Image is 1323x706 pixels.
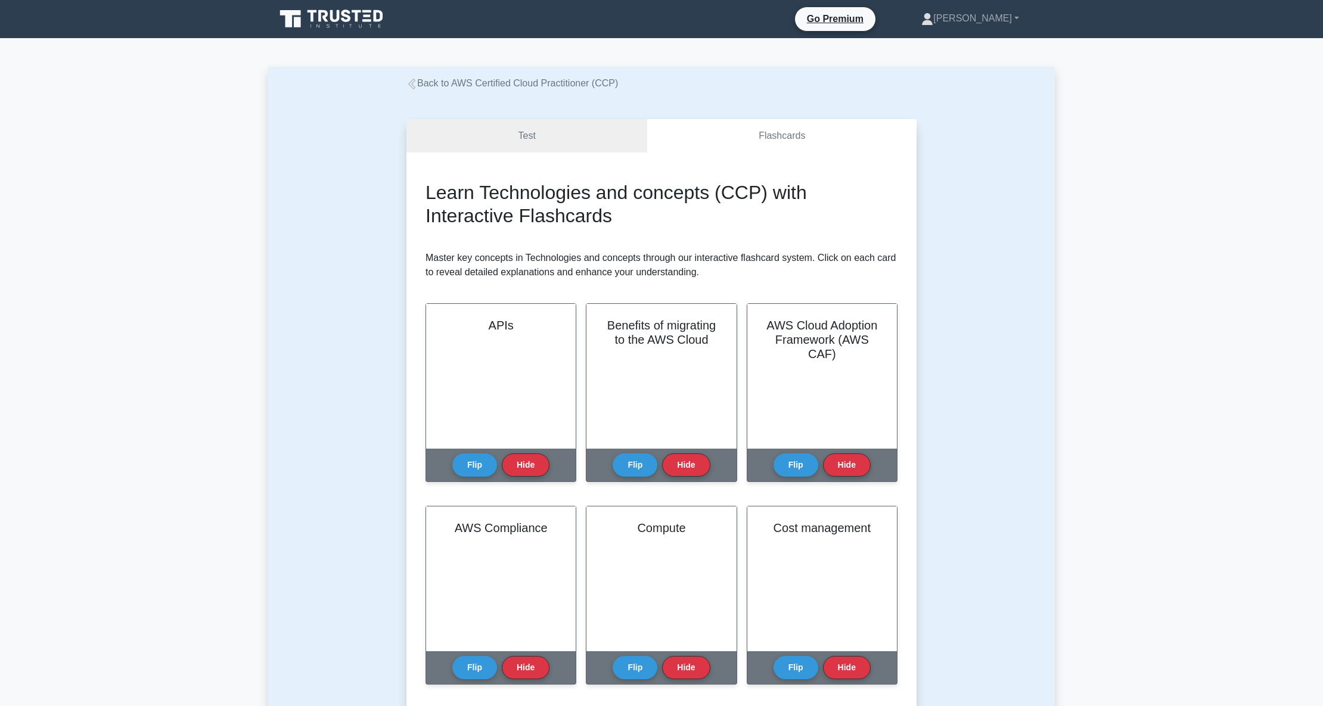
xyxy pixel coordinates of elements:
button: Hide [662,453,710,477]
p: Master key concepts in Technologies and concepts through our interactive flashcard system. Click ... [426,251,897,279]
button: Flip [613,656,657,679]
h2: Cost management [762,521,883,535]
h2: AWS Compliance [440,521,561,535]
a: Test [406,119,647,153]
h2: Compute [601,521,722,535]
button: Hide [823,453,871,477]
h2: AWS Cloud Adoption Framework (AWS CAF) [762,318,883,361]
button: Hide [502,656,549,679]
button: Flip [452,453,497,477]
button: Flip [452,656,497,679]
button: Hide [823,656,871,679]
button: Hide [502,453,549,477]
a: [PERSON_NAME] [893,7,1048,30]
a: Back to AWS Certified Cloud Practitioner (CCP) [406,78,618,88]
button: Flip [774,453,818,477]
button: Flip [774,656,818,679]
h2: Learn Technologies and concepts (CCP) with Interactive Flashcards [426,181,897,227]
button: Flip [613,453,657,477]
a: Flashcards [647,119,917,153]
h2: APIs [440,318,561,332]
h2: Benefits of migrating to the AWS Cloud [601,318,722,347]
a: Go Premium [800,11,871,26]
button: Hide [662,656,710,679]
